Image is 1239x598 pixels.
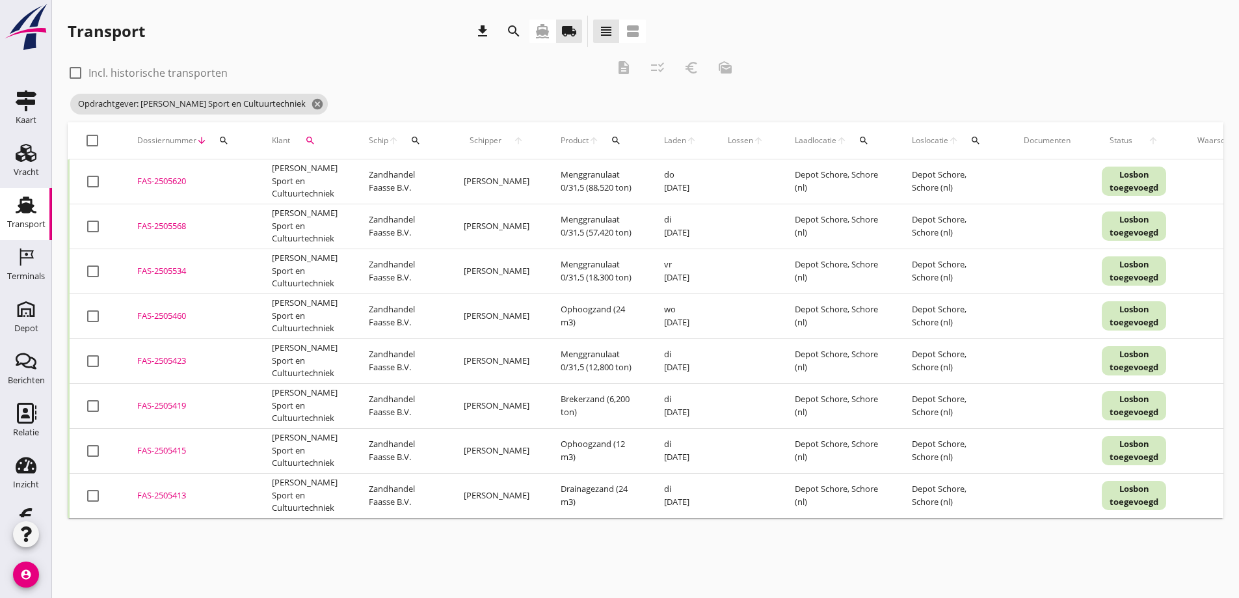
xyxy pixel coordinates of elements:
div: Berichten [8,376,45,385]
span: Lossen [728,135,753,146]
div: FAS-2505568 [137,220,241,233]
td: vr [DATE] [648,249,712,293]
td: Depot Schore, Schore (nl) [896,428,1008,473]
i: arrow_upward [686,135,697,146]
div: FAS-2505415 [137,444,241,457]
td: Depot Schore, Schore (nl) [779,428,896,473]
td: [PERSON_NAME] [448,428,545,473]
i: search [410,135,421,146]
td: do [DATE] [648,159,712,204]
td: Depot Schore, Schore (nl) [779,473,896,518]
i: arrow_upward [948,135,959,146]
td: Depot Schore, Schore (nl) [779,204,896,249]
i: arrow_upward [507,135,529,146]
i: arrow_downward [196,135,207,146]
td: [PERSON_NAME] [448,383,545,428]
div: Inzicht [13,480,39,489]
td: Depot Schore, Schore (nl) [896,473,1008,518]
i: search [970,135,981,146]
i: search [506,23,522,39]
td: Depot Schore, Schore (nl) [779,338,896,383]
span: Laadlocatie [795,135,836,146]
td: Menggranulaat 0/31,5 (88,520 ton) [545,159,648,204]
div: Terminals [7,272,45,280]
div: FAS-2505419 [137,400,241,413]
td: Depot Schore, Schore (nl) [896,338,1008,383]
div: FAS-2505620 [137,175,241,188]
div: Documenten [1024,135,1071,146]
td: [PERSON_NAME] [448,293,545,338]
div: Vracht [14,168,39,176]
td: Zandhandel Faasse B.V. [353,204,448,249]
td: [PERSON_NAME] [448,338,545,383]
i: cancel [311,98,324,111]
td: [PERSON_NAME] Sport en Cultuurtechniek [256,159,353,204]
td: Drainagezand (24 m3) [545,473,648,518]
span: Opdrachtgever: [PERSON_NAME] Sport en Cultuurtechniek [70,94,328,115]
div: Depot [14,324,38,333]
i: search [859,135,869,146]
div: Kaart [16,116,36,124]
div: FAS-2505423 [137,355,241,368]
td: Ophoogzand (24 m3) [545,293,648,338]
i: account_circle [13,562,39,588]
td: Menggranulaat 0/31,5 (18,300 ton) [545,249,648,293]
span: Schip [369,135,388,146]
div: Relatie [13,428,39,437]
i: arrow_upward [589,135,599,146]
i: arrow_upward [836,135,847,146]
span: Status [1102,135,1140,146]
div: Klant [272,125,338,156]
i: local_shipping [561,23,577,39]
div: Losbon toegevoegd [1102,256,1166,286]
td: Depot Schore, Schore (nl) [779,293,896,338]
td: [PERSON_NAME] Sport en Cultuurtechniek [256,293,353,338]
div: Losbon toegevoegd [1102,481,1166,510]
td: Depot Schore, Schore (nl) [896,293,1008,338]
td: Zandhandel Faasse B.V. [353,293,448,338]
div: Transport [7,220,46,228]
td: [PERSON_NAME] [448,204,545,249]
td: Menggranulaat 0/31,5 (57,420 ton) [545,204,648,249]
td: Ophoogzand (12 m3) [545,428,648,473]
td: Zandhandel Faasse B.V. [353,383,448,428]
td: [PERSON_NAME] [448,159,545,204]
i: view_headline [598,23,614,39]
td: Depot Schore, Schore (nl) [896,383,1008,428]
td: di [DATE] [648,383,712,428]
i: search [611,135,621,146]
span: Schipper [464,135,507,146]
td: Depot Schore, Schore (nl) [896,204,1008,249]
div: Losbon toegevoegd [1102,211,1166,241]
i: directions_boat [535,23,550,39]
td: [PERSON_NAME] [448,249,545,293]
td: [PERSON_NAME] Sport en Cultuurtechniek [256,204,353,249]
i: search [305,135,315,146]
td: Menggranulaat 0/31,5 (12,800 ton) [545,338,648,383]
div: FAS-2505534 [137,265,241,278]
td: Zandhandel Faasse B.V. [353,338,448,383]
span: Dossiernummer [137,135,196,146]
td: Depot Schore, Schore (nl) [779,383,896,428]
td: Zandhandel Faasse B.V. [353,428,448,473]
i: arrow_upward [388,135,399,146]
td: [PERSON_NAME] [448,473,545,518]
span: Laden [664,135,686,146]
i: arrow_upward [1140,135,1166,146]
div: FAS-2505460 [137,310,241,323]
div: FAS-2505413 [137,489,241,502]
td: di [DATE] [648,473,712,518]
td: [PERSON_NAME] Sport en Cultuurtechniek [256,383,353,428]
td: Depot Schore, Schore (nl) [779,249,896,293]
td: [PERSON_NAME] Sport en Cultuurtechniek [256,249,353,293]
i: arrow_upward [753,135,764,146]
td: wo [DATE] [648,293,712,338]
td: Depot Schore, Schore (nl) [896,159,1008,204]
td: di [DATE] [648,428,712,473]
div: Transport [68,21,145,42]
span: Product [561,135,589,146]
td: Zandhandel Faasse B.V. [353,249,448,293]
i: search [219,135,229,146]
span: Loslocatie [912,135,948,146]
i: view_agenda [625,23,641,39]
